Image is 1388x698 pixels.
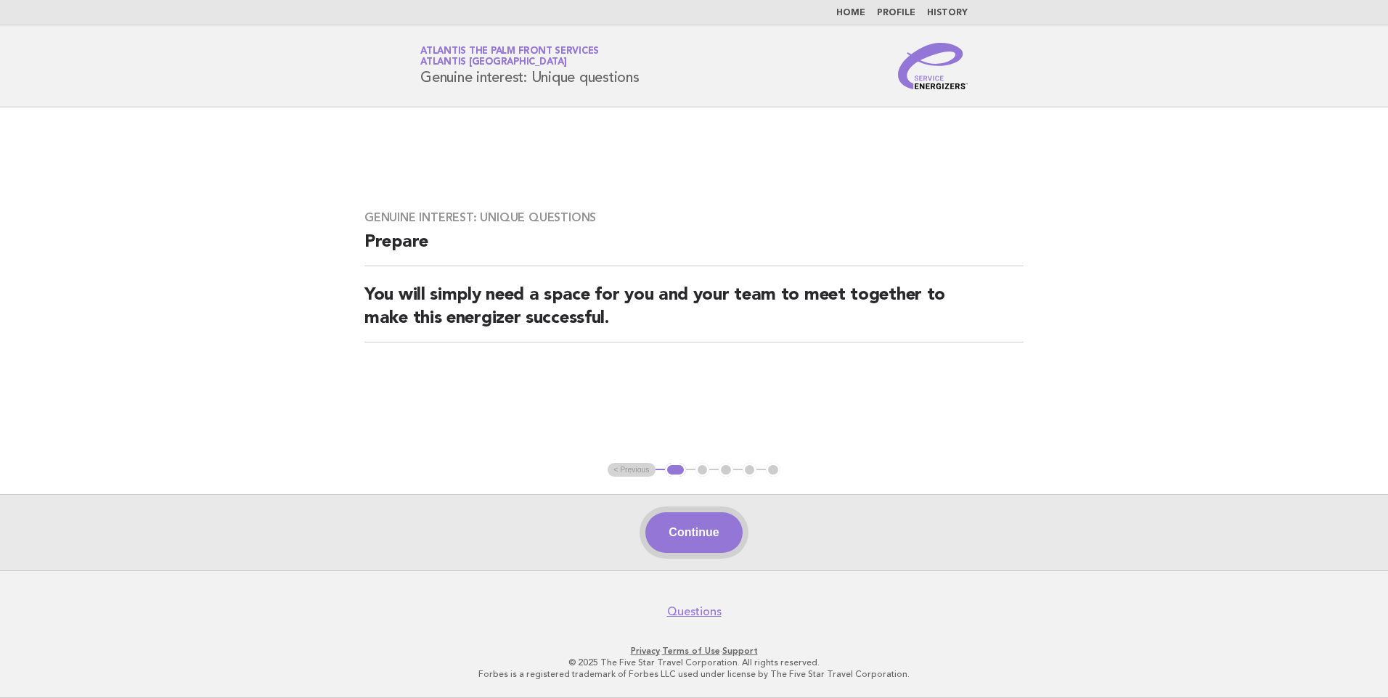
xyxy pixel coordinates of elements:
[250,668,1138,680] p: Forbes is a registered trademark of Forbes LLC used under license by The Five Star Travel Corpora...
[420,46,599,67] a: Atlantis The Palm Front ServicesAtlantis [GEOGRAPHIC_DATA]
[364,231,1024,266] h2: Prepare
[250,645,1138,657] p: · ·
[420,47,640,85] h1: Genuine interest: Unique questions
[364,284,1024,342] h2: You will simply need a space for you and your team to meet together to make this energizer succes...
[667,604,722,619] a: Questions
[898,43,968,89] img: Service Energizers
[836,9,865,17] a: Home
[645,512,742,553] button: Continue
[927,9,968,17] a: History
[722,646,758,656] a: Support
[877,9,915,17] a: Profile
[364,210,1024,225] h3: Genuine interest: Unique questions
[665,463,686,477] button: 1
[662,646,720,656] a: Terms of Use
[420,58,567,67] span: Atlantis [GEOGRAPHIC_DATA]
[631,646,660,656] a: Privacy
[250,657,1138,668] p: © 2025 The Five Star Travel Corporation. All rights reserved.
